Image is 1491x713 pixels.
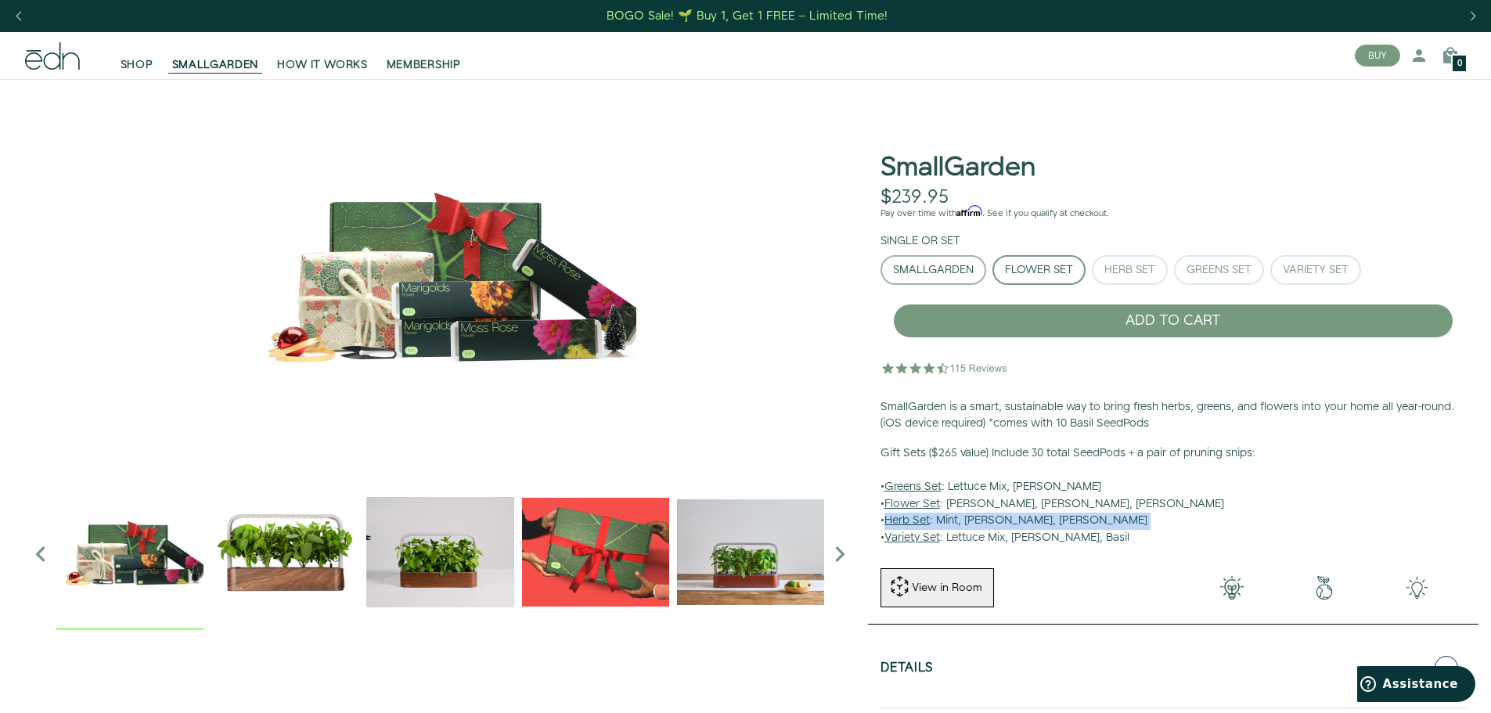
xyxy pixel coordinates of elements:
a: SMALLGARDEN [163,38,268,73]
div: 1 / 6 [211,478,358,629]
div: View in Room [910,580,984,596]
button: Details [881,640,1466,695]
p: • : Lettuce Mix, [PERSON_NAME] • : [PERSON_NAME], [PERSON_NAME], [PERSON_NAME] • : Mint, [PERSON_... [881,445,1466,547]
div: BOGO Sale! 🌱 Buy 1, Get 1 FREE – Limited Time! [607,8,888,24]
img: 4.5 star rating [881,352,1010,384]
a: SHOP [111,38,163,73]
div: Variety Set [1283,265,1349,275]
div: Herb Set [1104,265,1155,275]
b: Gift Sets ($265 value) Include 30 total SeedPods + a pair of pruning snips: [881,445,1255,461]
div: SmallGarden [893,265,974,275]
span: SMALLGARDEN [172,57,259,73]
h5: Details [881,661,934,679]
img: edn-holiday-value-flower-1-square_1000x.png [25,79,855,470]
img: edn-holiday-value-flower-1-square_1000x.png [56,478,203,625]
u: Herb Set [884,513,930,528]
img: Official-EDN-SMALLGARDEN-HERB-HERO-SLV-2000px_1024x.png [211,478,358,625]
span: Affirm [956,206,982,217]
span: HOW IT WORKS [277,57,367,73]
a: MEMBERSHIP [377,38,470,73]
i: Next slide [824,538,855,570]
button: BUY [1355,45,1400,67]
u: Variety Set [884,530,940,546]
img: edn-smallgarden-tech.png [1370,576,1463,600]
button: SmallGarden [881,255,986,285]
div: Flower Set [1005,265,1073,275]
div: Greens Set [1187,265,1252,275]
button: Flower Set [992,255,1086,285]
img: EMAILS_-_Holiday_21_PT1_28_9986b34a-7908-4121-b1c1-9595d1e43abe_1024x.png [522,478,669,625]
a: BOGO Sale! 🌱 Buy 1, Get 1 FREE – Limited Time! [605,4,889,28]
button: Variety Set [1270,255,1361,285]
button: View in Room [881,568,994,607]
p: Pay over time with . See if you qualify at checkout. [881,207,1466,221]
button: ADD TO CART [893,304,1453,338]
a: HOW IT WORKS [268,38,376,73]
img: edn-trim-basil.2021-09-07_14_55_24_1024x.gif [366,478,513,625]
iframe: Ouvre un widget dans lequel vous pouvez trouver plus d’informations [1357,666,1475,705]
h1: SmallGarden [881,153,1035,182]
div: 3 / 6 [522,478,669,629]
label: Single or Set [881,233,960,249]
img: green-earth.png [1278,576,1370,600]
img: 001-light-bulb.png [1186,576,1278,600]
u: Greens Set [884,479,942,495]
span: MEMBERSHIP [387,57,461,73]
button: Greens Set [1174,255,1264,285]
i: Previous slide [25,538,56,570]
div: 4 / 6 [677,478,824,629]
span: SHOP [121,57,153,73]
span: 0 [1457,59,1462,68]
div: 2 / 6 [366,478,513,629]
u: Flower Set [884,496,940,512]
p: SmallGarden is a smart, sustainable way to bring fresh herbs, greens, and flowers into your home ... [881,399,1466,433]
div: $239.95 [881,186,949,209]
img: edn-smallgarden-mixed-herbs-table-product-2000px_1024x.jpg [677,478,824,625]
button: Herb Set [1092,255,1168,285]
